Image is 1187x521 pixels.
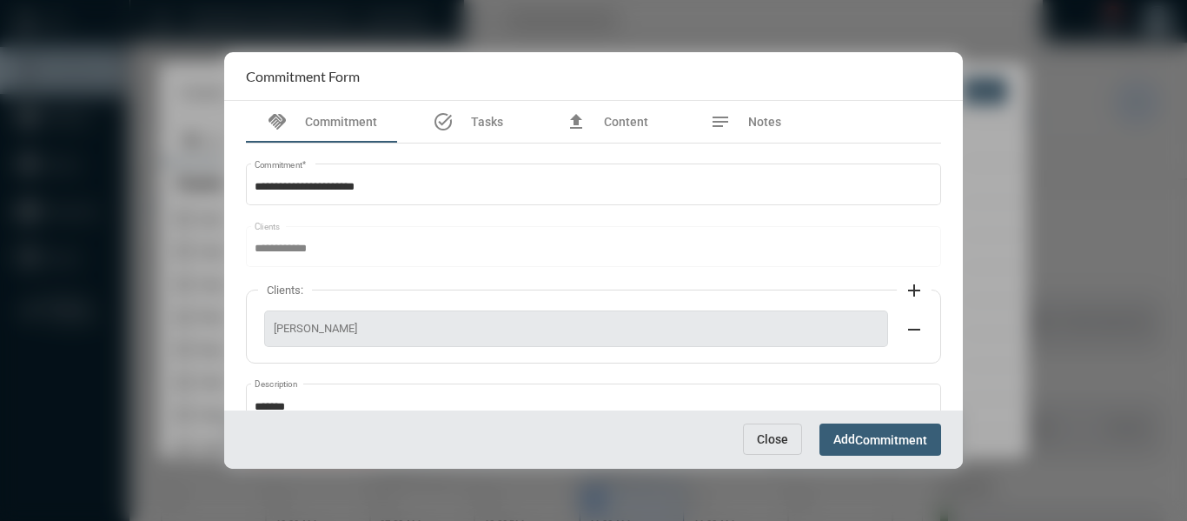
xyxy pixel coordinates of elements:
[819,424,941,456] button: AddCommitment
[305,115,377,129] span: Commitment
[471,115,503,129] span: Tasks
[757,432,788,446] span: Close
[833,432,927,446] span: Add
[855,433,927,447] span: Commitment
[566,111,587,132] mat-icon: file_upload
[710,111,731,132] mat-icon: notes
[904,319,925,340] mat-icon: remove
[258,284,312,297] label: Clients:
[274,322,879,335] span: [PERSON_NAME]
[267,111,288,132] mat-icon: handshake
[433,111,454,132] mat-icon: task_alt
[604,115,648,129] span: Content
[743,424,802,455] button: Close
[246,68,360,84] h2: Commitment Form
[748,115,781,129] span: Notes
[904,280,925,301] mat-icon: add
